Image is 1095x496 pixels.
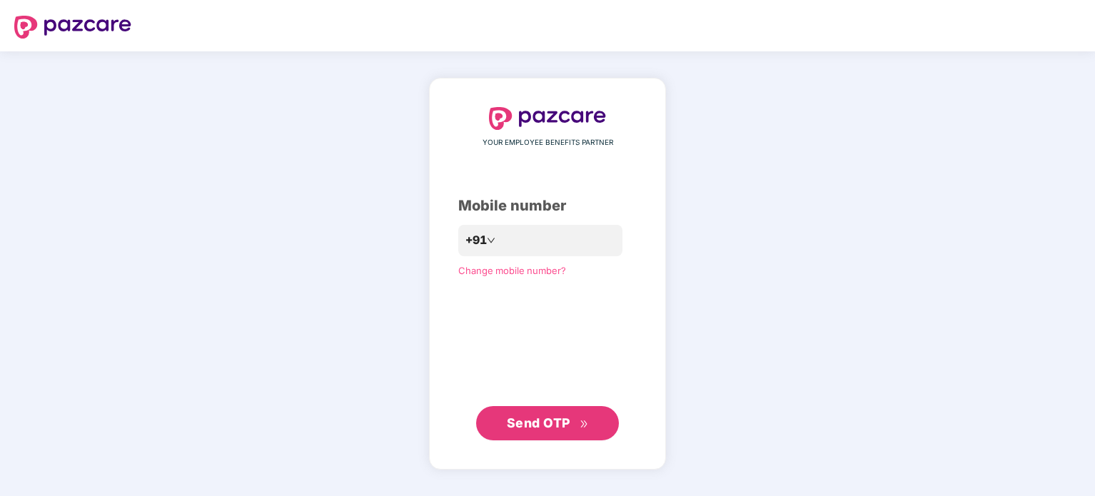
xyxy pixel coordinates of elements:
[458,265,566,276] a: Change mobile number?
[507,415,570,430] span: Send OTP
[483,137,613,148] span: YOUR EMPLOYEE BENEFITS PARTNER
[458,195,637,217] div: Mobile number
[580,420,589,429] span: double-right
[476,406,619,440] button: Send OTPdouble-right
[487,236,495,245] span: down
[14,16,131,39] img: logo
[465,231,487,249] span: +91
[489,107,606,130] img: logo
